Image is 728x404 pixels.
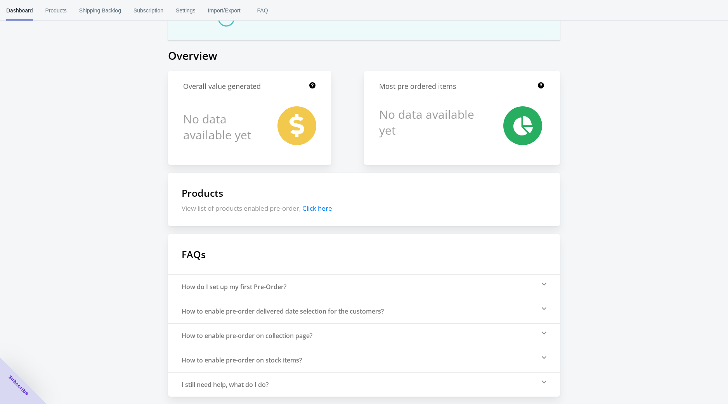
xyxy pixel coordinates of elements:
h1: No data available yet [183,106,261,147]
h1: Products [182,186,546,199]
span: Products [45,0,67,21]
span: Click here [302,204,332,213]
span: Settings [176,0,196,21]
span: Shipping Backlog [79,0,121,21]
span: Subscribe [7,374,30,397]
div: I still need help, what do I do? [182,380,269,389]
p: View list of products enabled pre-order, [182,204,546,213]
h1: FAQs [168,234,560,274]
h1: No data available yet [379,106,476,138]
span: FAQ [253,0,272,21]
h1: Overview [168,48,560,63]
div: How to enable pre-order delivered date selection for the customers? [182,307,384,316]
h1: Most pre ordered items [379,81,456,91]
h1: Overall value generated [183,81,261,91]
span: Import/Export [208,0,241,21]
div: How do I set up my first Pre-Order? [182,283,286,291]
div: How to enable pre-order on stock items? [182,356,302,364]
div: How to enable pre-order on collection page? [182,331,312,340]
span: Subscription [133,0,163,21]
span: Dashboard [6,0,33,21]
